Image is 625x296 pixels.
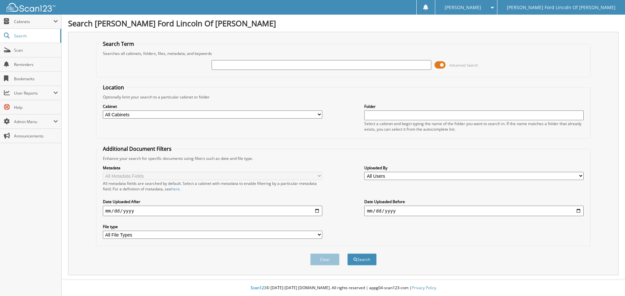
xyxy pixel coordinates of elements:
label: File type [103,224,322,229]
span: Announcements [14,133,58,139]
input: end [364,206,584,216]
span: Reminders [14,62,58,67]
span: [PERSON_NAME] Ford Lincoln Of [PERSON_NAME] [507,6,616,9]
span: Scan123 [251,285,266,290]
span: Bookmarks [14,76,58,82]
div: Optionally limit your search to a particular cabinet or folder [100,94,587,100]
img: scan123-logo-white.svg [7,3,55,12]
label: Metadata [103,165,322,171]
span: Cabinets [14,19,53,24]
div: Select a cabinet and begin typing the name of the folder you want to search in. If the name match... [364,121,584,132]
div: All metadata fields are searched by default. Select a cabinet with metadata to enable filtering b... [103,181,322,192]
legend: Search Term [100,40,137,47]
label: Date Uploaded Before [364,199,584,204]
button: Search [347,253,377,265]
span: Search [14,33,57,39]
h1: Search [PERSON_NAME] Ford Lincoln Of [PERSON_NAME] [68,18,618,29]
a: Privacy Policy [412,285,436,290]
label: Cabinet [103,104,322,109]
div: Searches all cabinets, folders, files, metadata, and keywords [100,51,587,56]
button: Clear [310,253,340,265]
span: Scan [14,47,58,53]
div: © [DATE]-[DATE] [DOMAIN_NAME]. All rights reserved | appg04-scan123-com | [62,280,625,296]
span: User Reports [14,90,53,96]
label: Date Uploaded After [103,199,322,204]
span: [PERSON_NAME] [445,6,481,9]
legend: Additional Document Filters [100,145,175,152]
span: Admin Menu [14,119,53,124]
span: Advanced Search [449,63,478,68]
label: Folder [364,104,584,109]
div: Enhance your search for specific documents using filters such as date and file type. [100,156,587,161]
legend: Location [100,84,127,91]
span: Help [14,105,58,110]
input: start [103,206,322,216]
label: Uploaded By [364,165,584,171]
a: here [171,186,180,192]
